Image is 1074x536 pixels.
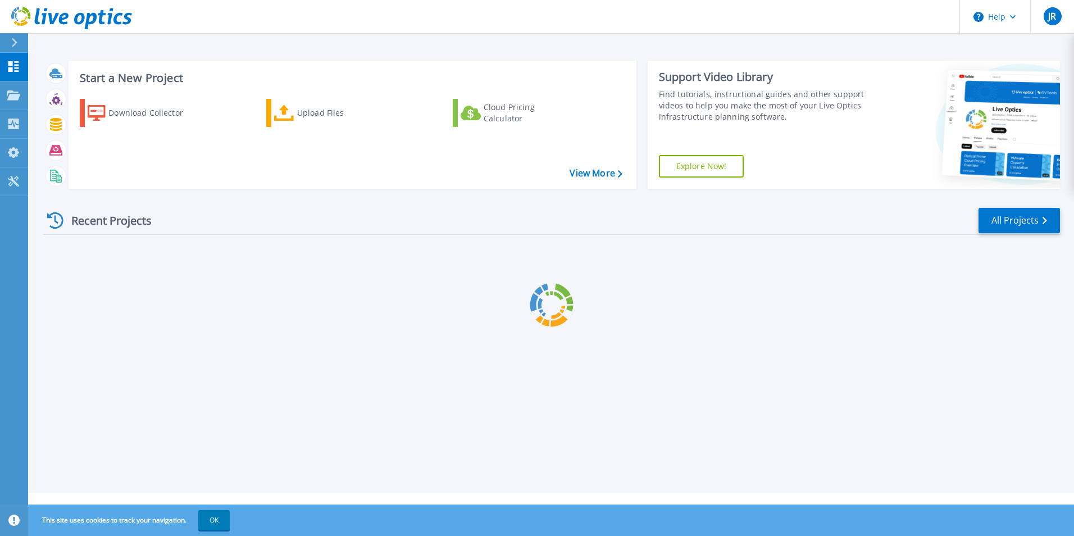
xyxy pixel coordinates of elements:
[297,102,387,124] div: Upload Files
[570,168,622,179] a: View More
[979,208,1060,233] a: All Projects
[659,89,869,122] div: Find tutorials, instructional guides and other support videos to help you make the most of your L...
[453,99,578,127] a: Cloud Pricing Calculator
[1048,12,1056,21] span: JR
[108,102,198,124] div: Download Collector
[43,207,167,234] div: Recent Projects
[659,70,869,84] div: Support Video Library
[198,510,230,530] button: OK
[659,155,744,178] a: Explore Now!
[31,510,230,530] span: This site uses cookies to track your navigation.
[484,102,574,124] div: Cloud Pricing Calculator
[80,99,205,127] a: Download Collector
[80,72,622,84] h3: Start a New Project
[266,99,392,127] a: Upload Files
